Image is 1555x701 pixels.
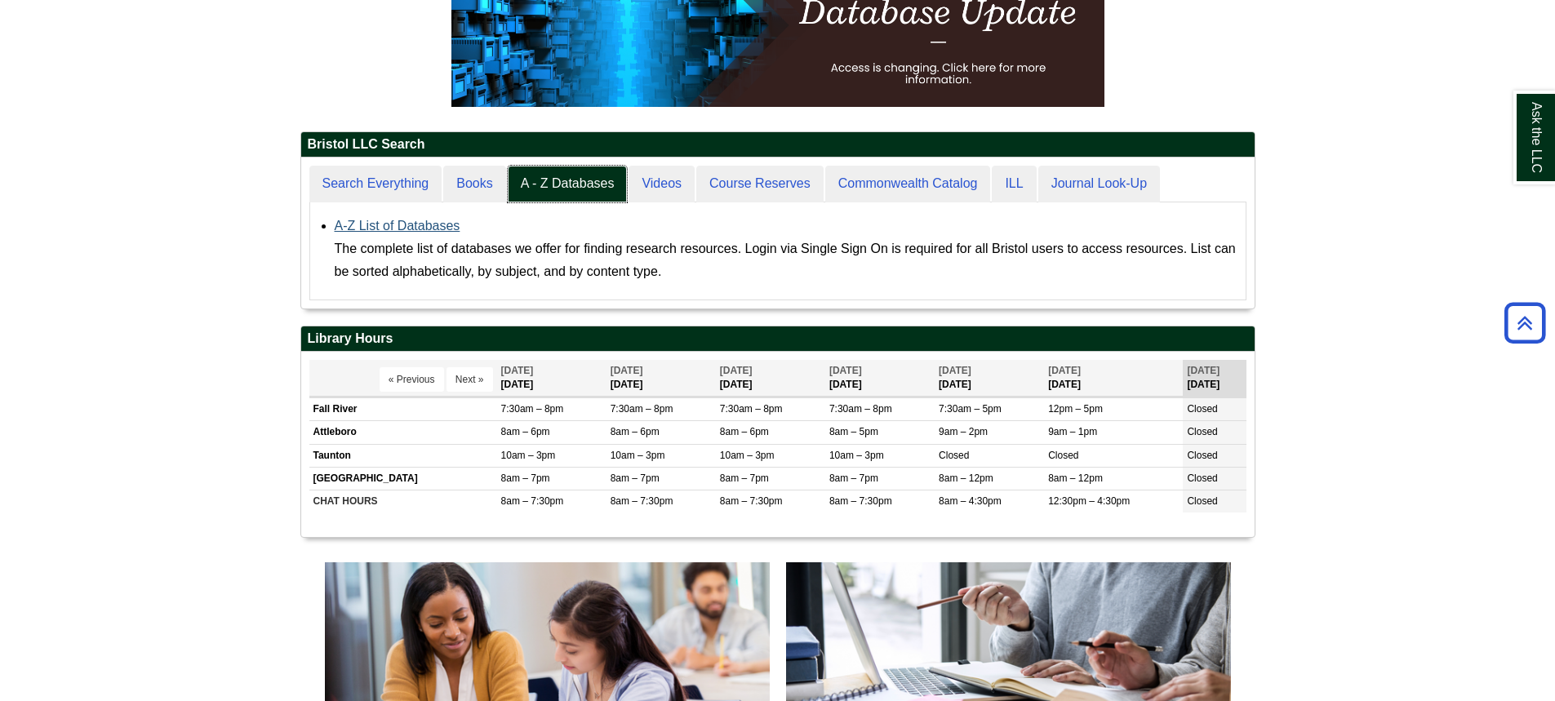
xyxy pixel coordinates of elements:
[1187,473,1217,484] span: Closed
[939,473,993,484] span: 8am – 12pm
[1187,403,1217,415] span: Closed
[611,403,673,415] span: 7:30am – 8pm
[301,326,1255,352] h2: Library Hours
[829,365,862,376] span: [DATE]
[501,450,556,461] span: 10am – 3pm
[501,495,564,507] span: 8am – 7:30pm
[497,360,606,397] th: [DATE]
[508,166,628,202] a: A - Z Databases
[606,360,716,397] th: [DATE]
[939,365,971,376] span: [DATE]
[829,473,878,484] span: 8am – 7pm
[1044,360,1183,397] th: [DATE]
[696,166,824,202] a: Course Reserves
[935,360,1044,397] th: [DATE]
[716,360,825,397] th: [DATE]
[825,166,991,202] a: Commonwealth Catalog
[720,365,753,376] span: [DATE]
[829,450,884,461] span: 10am – 3pm
[611,365,643,376] span: [DATE]
[939,450,969,461] span: Closed
[1187,365,1220,376] span: [DATE]
[829,495,892,507] span: 8am – 7:30pm
[309,444,497,467] td: Taunton
[611,473,660,484] span: 8am – 7pm
[301,132,1255,158] h2: Bristol LLC Search
[309,166,442,202] a: Search Everything
[611,495,673,507] span: 8am – 7:30pm
[720,450,775,461] span: 10am – 3pm
[309,398,497,421] td: Fall River
[1187,426,1217,437] span: Closed
[629,166,695,202] a: Videos
[380,367,444,392] button: « Previous
[1048,365,1081,376] span: [DATE]
[1187,495,1217,507] span: Closed
[1048,495,1130,507] span: 12:30pm – 4:30pm
[309,490,497,512] td: CHAT HOURS
[992,166,1036,202] a: ILL
[1048,473,1103,484] span: 8am – 12pm
[1048,426,1097,437] span: 9am – 1pm
[1187,450,1217,461] span: Closed
[720,403,783,415] span: 7:30am – 8pm
[825,360,935,397] th: [DATE]
[939,495,1002,507] span: 8am – 4:30pm
[1183,360,1246,397] th: [DATE]
[829,426,878,437] span: 8am – 5pm
[720,426,769,437] span: 8am – 6pm
[501,403,564,415] span: 7:30am – 8pm
[501,365,534,376] span: [DATE]
[720,473,769,484] span: 8am – 7pm
[611,450,665,461] span: 10am – 3pm
[1048,403,1103,415] span: 12pm – 5pm
[1038,166,1160,202] a: Journal Look-Up
[1499,312,1551,334] a: Back to Top
[335,237,1237,283] div: The complete list of databases we offer for finding research resources. Login via Single Sign On ...
[939,403,1002,415] span: 7:30am – 5pm
[335,219,460,233] a: A-Z List of Databases
[447,367,493,392] button: Next »
[501,473,550,484] span: 8am – 7pm
[501,426,550,437] span: 8am – 6pm
[309,421,497,444] td: Attleboro
[443,166,505,202] a: Books
[829,403,892,415] span: 7:30am – 8pm
[309,467,497,490] td: [GEOGRAPHIC_DATA]
[1048,450,1078,461] span: Closed
[939,426,988,437] span: 9am – 2pm
[720,495,783,507] span: 8am – 7:30pm
[611,426,660,437] span: 8am – 6pm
